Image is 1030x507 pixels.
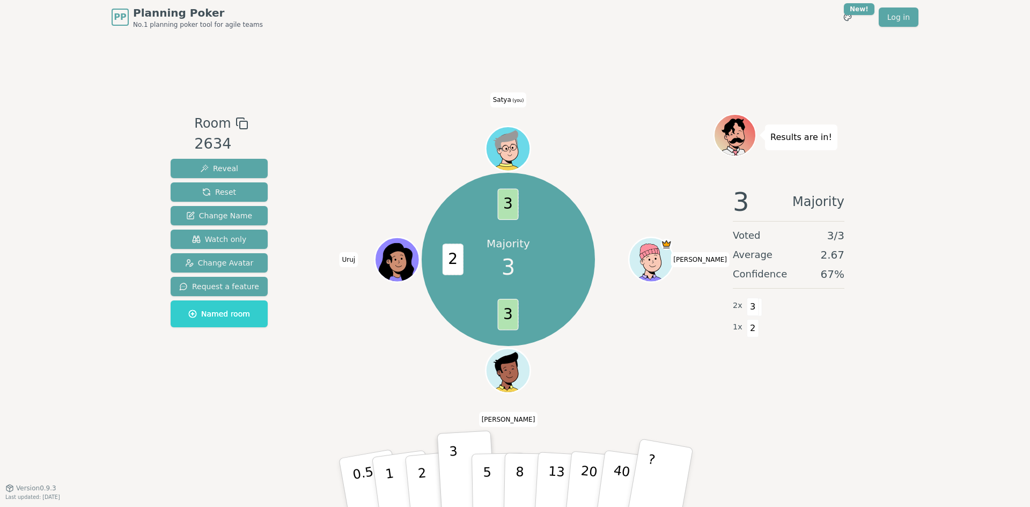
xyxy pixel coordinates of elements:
[827,228,844,243] span: 3 / 3
[844,3,874,15] div: New!
[171,206,268,225] button: Change Name
[5,494,60,500] span: Last updated: [DATE]
[498,299,519,330] span: 3
[114,11,126,24] span: PP
[179,281,259,292] span: Request a feature
[171,253,268,273] button: Change Avatar
[185,258,254,268] span: Change Avatar
[733,321,742,333] span: 1 x
[733,228,761,243] span: Voted
[194,133,248,155] div: 2634
[186,210,252,221] span: Change Name
[747,319,759,337] span: 2
[820,247,844,262] span: 2.67
[733,300,742,312] span: 2 x
[171,230,268,249] button: Watch only
[733,267,787,282] span: Confidence
[339,252,358,267] span: Click to change your name
[200,163,238,174] span: Reveal
[747,298,759,316] span: 3
[171,277,268,296] button: Request a feature
[133,5,263,20] span: Planning Poker
[188,308,250,319] span: Named room
[202,187,236,197] span: Reset
[661,239,672,250] span: Josh is the host
[821,267,844,282] span: 67 %
[487,128,529,170] button: Click to change your avatar
[479,412,538,427] span: Click to change your name
[16,484,56,493] span: Version 0.9.3
[490,92,527,107] span: Click to change your name
[838,8,857,27] button: New!
[498,189,519,221] span: 3
[171,159,268,178] button: Reveal
[671,252,730,267] span: Click to change your name
[487,236,530,251] p: Majority
[449,444,461,502] p: 3
[733,189,749,215] span: 3
[879,8,918,27] a: Log in
[194,114,231,133] span: Room
[770,130,832,145] p: Results are in!
[443,244,464,275] span: 2
[511,98,524,103] span: (you)
[5,484,56,493] button: Version0.9.3
[792,189,844,215] span: Majority
[171,300,268,327] button: Named room
[133,20,263,29] span: No.1 planning poker tool for agile teams
[192,234,247,245] span: Watch only
[502,251,515,283] span: 3
[112,5,263,29] a: PPPlanning PokerNo.1 planning poker tool for agile teams
[171,182,268,202] button: Reset
[733,247,772,262] span: Average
